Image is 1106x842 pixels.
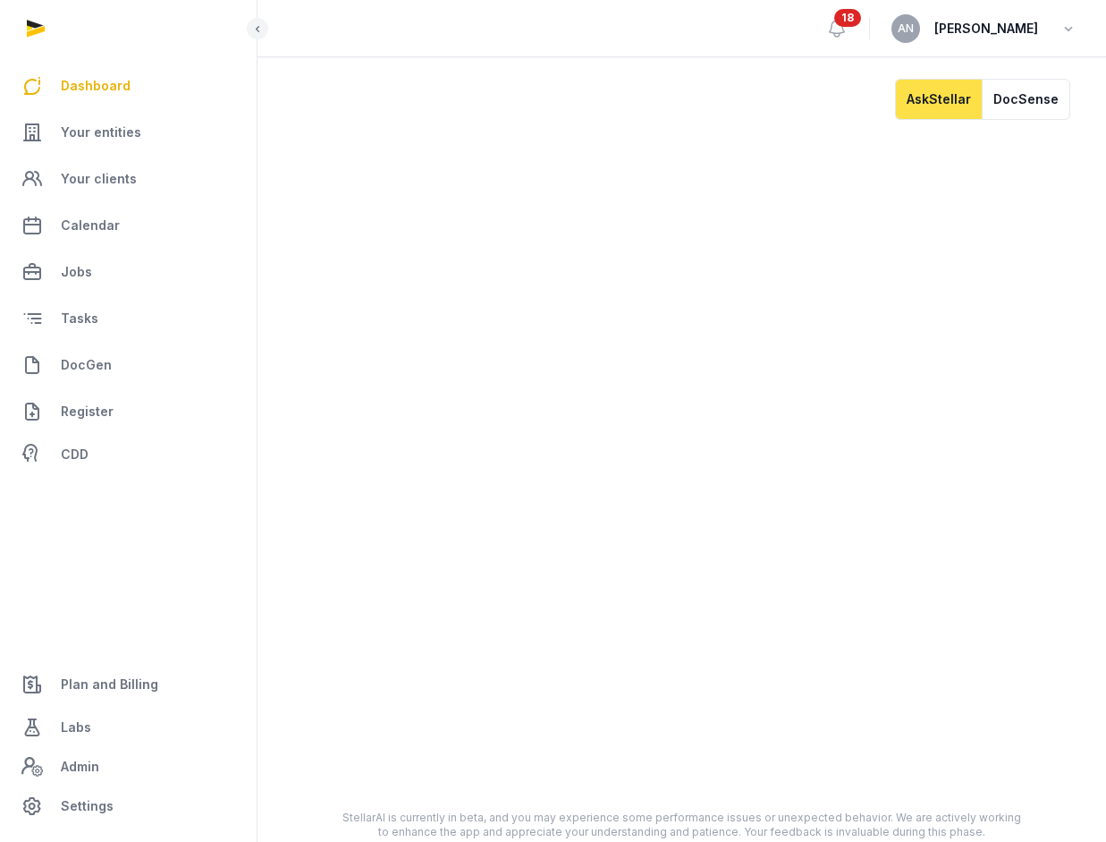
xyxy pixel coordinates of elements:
[14,437,242,472] a: CDD
[61,674,158,695] span: Plan and Billing
[834,9,861,27] span: 18
[982,79,1070,120] button: DocSense
[14,111,242,154] a: Your entities
[61,401,114,422] span: Register
[61,717,91,738] span: Labs
[61,75,131,97] span: Dashboard
[14,390,242,433] a: Register
[898,23,914,34] span: AN
[14,785,242,828] a: Settings
[61,215,120,236] span: Calendar
[14,749,242,785] a: Admin
[14,663,242,706] a: Plan and Billing
[14,297,242,340] a: Tasks
[61,308,98,329] span: Tasks
[61,795,114,817] span: Settings
[61,756,99,778] span: Admin
[895,79,982,120] button: AskStellar
[61,261,92,283] span: Jobs
[61,354,112,376] span: DocGen
[934,18,1038,39] span: [PERSON_NAME]
[14,64,242,107] a: Dashboard
[61,168,137,190] span: Your clients
[14,204,242,247] a: Calendar
[61,444,89,465] span: CDD
[61,122,141,143] span: Your entities
[14,251,242,293] a: Jobs
[14,344,242,387] a: DocGen
[891,14,920,43] button: AN
[342,811,1021,839] div: StellarAI is currently in beta, and you may experience some performance issues or unexpected beha...
[14,706,242,749] a: Labs
[14,157,242,200] a: Your clients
